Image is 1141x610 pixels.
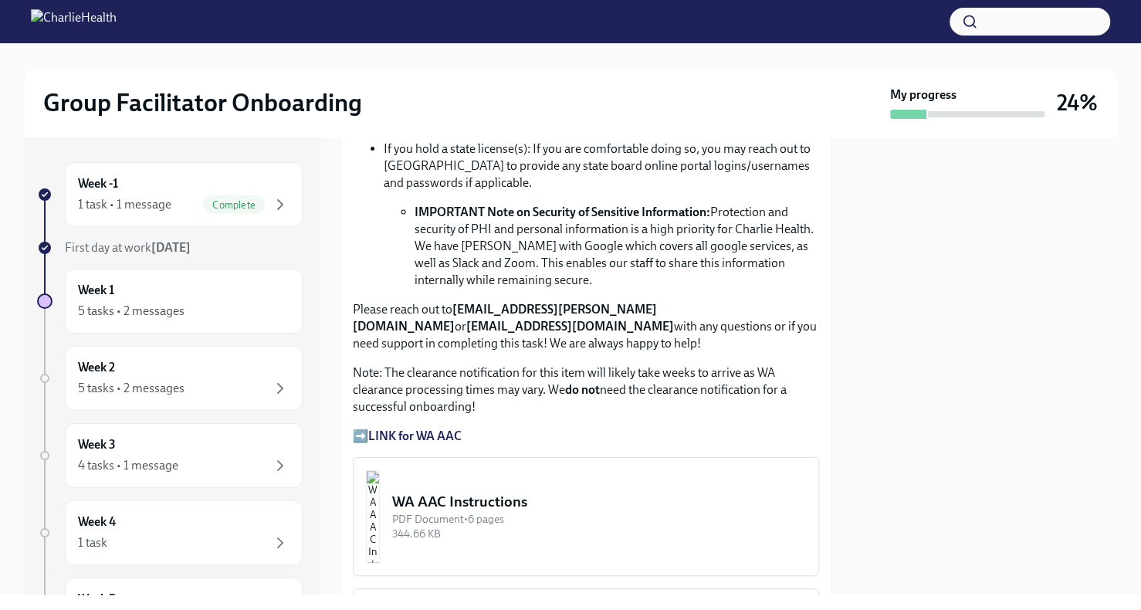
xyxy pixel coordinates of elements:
span: First day at work [65,240,191,255]
a: Week 34 tasks • 1 message [37,423,303,488]
p: If you hold a state license(s): If you are comfortable doing so, you may reach out to [GEOGRAPHIC... [384,141,819,191]
strong: IMPORTANT Note on Security of Sensitive Information: [415,205,710,219]
strong: do not [565,382,600,397]
p: ➡️ [353,428,819,445]
strong: [DATE] [151,240,191,255]
span: Complete [203,199,265,211]
a: First day at work[DATE] [37,239,303,256]
div: 344.66 KB [392,527,806,541]
p: Note: The clearance notification for this item will likely take weeks to arrive as WA clearance p... [353,364,819,415]
a: Week 25 tasks • 2 messages [37,346,303,411]
div: 1 task • 1 message [78,196,171,213]
p: Please reach out to or with any questions or if you need support in completing this task! We are ... [353,301,819,352]
div: 1 task [78,534,107,551]
h2: Group Facilitator Onboarding [43,87,362,118]
a: LINK for WA AAC [368,429,462,443]
h6: Week -1 [78,175,118,192]
strong: My progress [890,86,956,103]
img: WA AAC Instructions [366,470,380,563]
div: PDF Document • 6 pages [392,512,806,527]
div: 4 tasks • 1 message [78,457,178,474]
h6: Week 1 [78,282,114,299]
div: WA AAC Instructions [392,492,806,512]
div: 5 tasks • 2 messages [78,303,185,320]
strong: [EMAIL_ADDRESS][DOMAIN_NAME] [466,319,674,334]
a: Week 15 tasks • 2 messages [37,269,303,334]
h6: Week 4 [78,513,116,530]
a: Week -11 task • 1 messageComplete [37,162,303,227]
li: Protection and security of PHI and personal information is a high priority for Charlie Health. We... [415,204,819,289]
h6: Week 2 [78,359,115,376]
h3: 24% [1057,89,1098,117]
strong: [EMAIL_ADDRESS][PERSON_NAME][DOMAIN_NAME] [353,302,657,334]
h6: Week 3 [78,436,116,453]
h6: Week 5 [78,591,116,608]
img: CharlieHealth [31,9,117,34]
a: Week 41 task [37,500,303,565]
div: 5 tasks • 2 messages [78,380,185,397]
button: WA AAC InstructionsPDF Document•6 pages344.66 KB [353,457,819,576]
